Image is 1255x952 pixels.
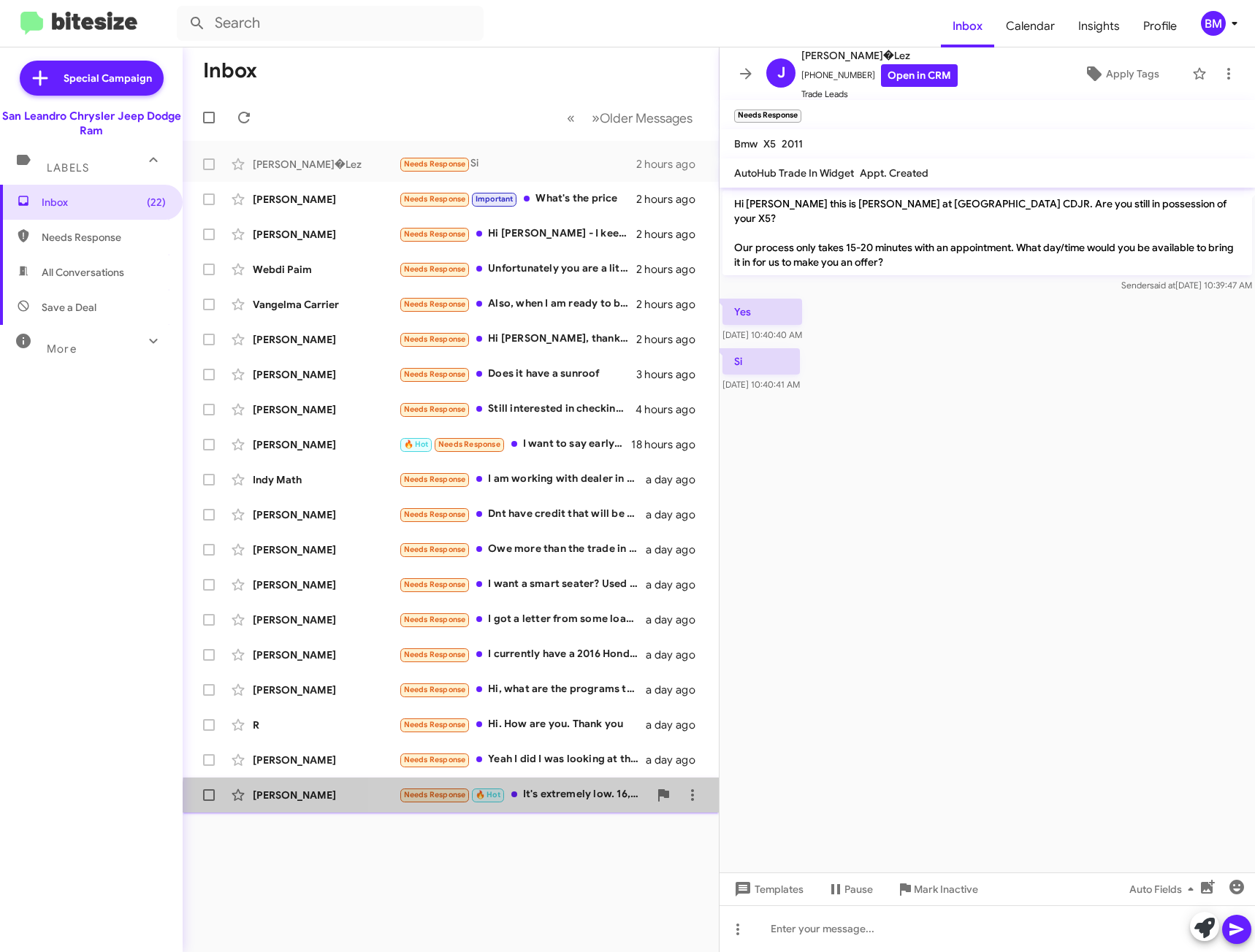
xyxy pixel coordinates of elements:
a: Inbox [941,5,994,47]
a: Calendar [994,5,1067,47]
span: Insights [1067,5,1132,47]
span: More [47,342,77,356]
div: It's extremely low. 16,866 [399,786,649,803]
div: Also, when I am ready to buy, I wouldn't be trading, I'd be financing it [399,296,636,312]
span: Older Messages [600,110,693,126]
div: 4 hours ago [636,402,707,417]
span: Needs Response [438,439,500,449]
div: Dnt have credit that will be approved by [PERSON_NAME] destroying my credit trying [399,506,646,523]
div: Si [399,156,636,172]
div: [PERSON_NAME] [253,542,399,557]
div: [PERSON_NAME] [253,507,399,522]
div: I want to say early afternoon [399,436,631,453]
div: 2 hours ago [636,262,707,277]
p: Yes [722,299,802,325]
span: All Conversations [42,265,124,280]
span: Needs Response [42,230,166,245]
span: Apply Tags [1106,61,1159,87]
span: Bmw [734,137,758,150]
span: Pause [844,876,873,902]
button: Templates [720,876,815,902]
div: [PERSON_NAME]�Lez [253,157,399,172]
span: Needs Response [404,334,466,344]
div: [PERSON_NAME] [253,402,399,417]
div: Hi. How are you. Thank you [399,716,646,733]
span: Needs Response [404,615,466,624]
span: [DATE] 10:40:40 AM [722,329,802,340]
span: Needs Response [404,369,466,379]
div: 3 hours ago [636,367,707,382]
div: I want a smart seater? Used under $3000 [399,576,646,593]
div: a day ago [646,472,707,487]
span: Needs Response [404,685,466,694]
div: [PERSON_NAME] [253,648,399,662]
div: Does it have a sunroof [399,366,636,383]
span: » [592,109,600,127]
div: [PERSON_NAME] [253,788,399,802]
span: Needs Response [404,755,466,764]
span: 🔥 Hot [404,439,429,449]
span: Needs Response [404,790,466,799]
div: 2 hours ago [636,332,707,347]
div: [PERSON_NAME] [253,192,399,207]
div: Indy Math [253,472,399,487]
div: [PERSON_NAME] [253,613,399,627]
span: Needs Response [404,404,466,414]
span: Needs Response [404,720,466,729]
span: Auto Fields [1129,876,1199,902]
button: Next [583,103,701,133]
span: Needs Response [404,229,466,239]
div: BM [1201,11,1226,36]
input: Search [177,6,484,41]
div: Yeah I did I was looking at the Dodge charger [PERSON_NAME] but I want a scat pack I saw all the ... [399,751,646,768]
div: a day ago [646,718,707,732]
span: « [567,109,575,127]
button: Apply Tags [1058,61,1185,87]
button: Auto Fields [1118,876,1211,902]
span: Needs Response [404,650,466,659]
button: BM [1189,11,1239,36]
div: [PERSON_NAME] [253,332,399,347]
div: [PERSON_NAME] [253,367,399,382]
a: Profile [1132,5,1189,47]
button: Mark Inactive [885,876,990,902]
div: 2 hours ago [636,157,707,172]
div: 2 hours ago [636,227,707,242]
span: AutoHub Trade In Widget [734,166,854,180]
span: Sender [DATE] 10:39:47 AM [1121,280,1252,291]
a: Open in CRM [881,64,958,87]
div: a day ago [646,507,707,522]
button: Pause [815,876,885,902]
div: [PERSON_NAME] [253,227,399,242]
span: said at [1150,280,1175,291]
div: a day ago [646,613,707,627]
span: Needs Response [404,194,466,204]
div: [PERSON_NAME] [253,437,399,452]
a: Special Campaign [20,61,164,96]
span: Inbox [42,195,166,210]
span: 🔥 Hot [476,790,500,799]
span: J [777,61,785,85]
div: Hi [PERSON_NAME] - I keep telling you guys that I'm down to buy at 25,995 [399,226,636,242]
span: (22) [147,195,166,210]
h1: Inbox [203,59,257,82]
span: 2011 [782,137,803,150]
span: Special Campaign [64,71,152,85]
span: [PERSON_NAME]�Lez [801,47,958,64]
span: Templates [731,876,804,902]
span: Needs Response [404,580,466,589]
small: Needs Response [734,110,801,123]
div: R [253,718,399,732]
div: I am working with dealer in LA Thanks [399,471,646,488]
div: Hi [PERSON_NAME], thank you for following up. I'm currently traveling internationally but will be... [399,331,636,348]
span: Labels [47,161,89,174]
div: What's the price [399,191,636,207]
div: Owe more than the trade in value [399,541,646,558]
div: 2 hours ago [636,297,707,312]
div: 2 hours ago [636,192,707,207]
div: Webdi Paim [253,262,399,277]
span: Trade Leads [801,87,958,101]
span: Needs Response [404,475,466,484]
